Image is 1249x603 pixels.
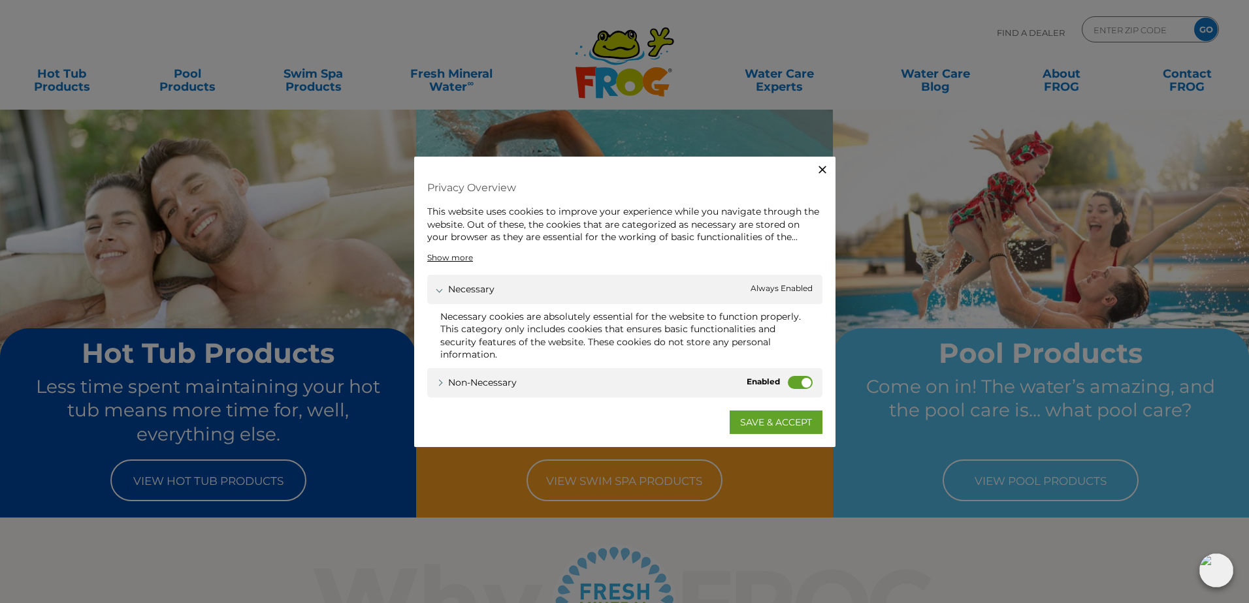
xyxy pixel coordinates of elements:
img: openIcon [1199,553,1233,587]
a: Non-necessary [437,376,517,390]
h4: Privacy Overview [427,176,822,198]
a: Show more [427,251,473,263]
div: Necessary cookies are absolutely essential for the website to function properly. This category on... [440,310,809,361]
a: SAVE & ACCEPT [730,410,822,434]
div: This website uses cookies to improve your experience while you navigate through the website. Out ... [427,205,822,243]
a: Necessary [437,282,495,296]
span: Always Enabled [751,282,813,296]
